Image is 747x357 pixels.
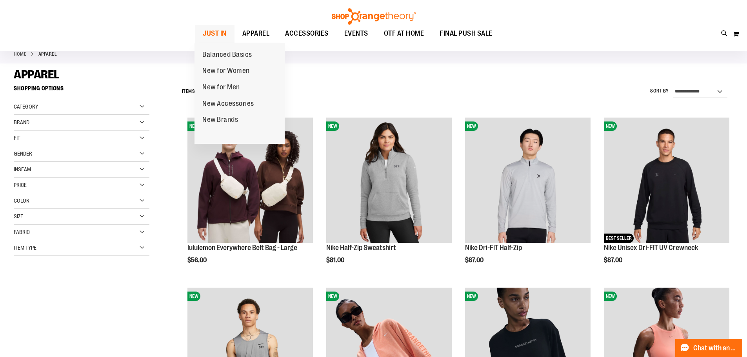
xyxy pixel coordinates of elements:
[465,118,591,243] img: Nike Dri-FIT Half-Zip
[465,121,478,131] span: NEW
[465,257,485,264] span: $87.00
[187,244,297,252] a: lululemon Everywhere Belt Bag - Large
[187,292,200,301] span: NEW
[14,150,32,157] span: Gender
[604,292,617,301] span: NEW
[604,244,698,252] a: Nike Unisex Dri-FIT UV Crewneck
[326,118,452,243] img: Nike Half-Zip Sweatshirt
[194,79,248,96] a: New for Men
[461,114,594,284] div: product
[194,112,246,128] a: New Brands
[195,25,234,43] a: JUST IN
[14,229,30,235] span: Fabric
[194,43,285,144] ul: JUST IN
[14,135,20,141] span: Fit
[331,8,417,25] img: Shop Orangetheory
[432,25,500,43] a: FINAL PUSH SALE
[277,25,336,43] a: ACCESSORIES
[194,96,262,112] a: New Accessories
[604,234,634,243] span: BEST SELLER
[187,118,313,243] img: lululemon Everywhere Belt Bag - Large
[234,25,278,42] a: APPAREL
[600,114,733,284] div: product
[336,25,376,43] a: EVENTS
[187,257,208,264] span: $56.00
[14,166,31,172] span: Inseam
[14,213,23,219] span: Size
[202,83,240,93] span: New for Men
[182,85,211,98] h2: Items to
[376,25,432,43] a: OTF AT HOME
[14,119,29,125] span: Brand
[440,25,493,42] span: FINAL PUSH SALE
[14,198,29,204] span: Color
[14,182,27,188] span: Price
[604,257,623,264] span: $87.00
[384,25,424,42] span: OTF AT HOME
[465,118,591,244] a: Nike Dri-FIT Half-ZipNEW
[184,114,317,284] div: product
[322,114,456,284] div: product
[465,292,478,301] span: NEW
[203,25,227,42] span: JUST IN
[326,118,452,244] a: Nike Half-Zip SweatshirtNEW
[285,25,329,42] span: ACCESSORIES
[194,63,258,79] a: New for Women
[465,244,522,252] a: Nike Dri-FIT Half-Zip
[202,67,250,76] span: New for Women
[14,245,36,251] span: Item Type
[326,244,396,252] a: Nike Half-Zip Sweatshirt
[187,121,200,131] span: NEW
[650,88,669,94] label: Sort By
[38,51,57,58] strong: APPAREL
[202,100,254,109] span: New Accessories
[604,118,729,244] a: Nike Unisex Dri-FIT UV CrewneckNEWBEST SELLER
[326,292,339,301] span: NEW
[14,68,60,81] span: APPAREL
[604,118,729,243] img: Nike Unisex Dri-FIT UV Crewneck
[187,118,313,244] a: lululemon Everywhere Belt Bag - LargeNEW
[14,82,149,99] strong: Shopping Options
[14,103,38,110] span: Category
[194,47,260,63] a: Balanced Basics
[693,344,738,352] span: Chat with an Expert
[202,51,252,60] span: Balanced Basics
[326,121,339,131] span: NEW
[675,339,743,357] button: Chat with an Expert
[242,25,270,42] span: APPAREL
[326,257,345,264] span: $81.00
[344,25,368,42] span: EVENTS
[202,116,238,125] span: New Brands
[14,51,26,58] a: Home
[604,121,617,131] span: NEW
